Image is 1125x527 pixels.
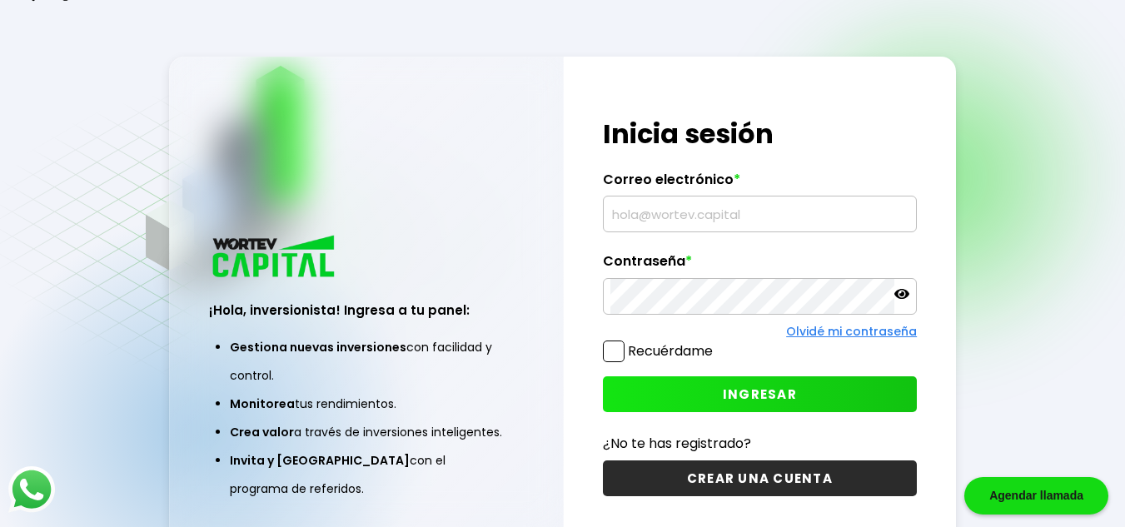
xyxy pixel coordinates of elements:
li: tus rendimientos. [230,390,503,418]
li: a través de inversiones inteligentes. [230,418,503,446]
span: Monitorea [230,395,295,412]
label: Contraseña [603,253,918,278]
div: Agendar llamada [964,477,1108,515]
h3: ¡Hola, inversionista! Ingresa a tu panel: [209,301,524,320]
a: ¿No te has registrado?CREAR UNA CUENTA [603,433,918,496]
label: Correo electrónico [603,172,918,196]
img: logos_whatsapp-icon.242b2217.svg [8,466,55,513]
a: Olvidé mi contraseña [786,323,917,340]
input: hola@wortev.capital [610,196,910,231]
li: con facilidad y control. [230,333,503,390]
span: Gestiona nuevas inversiones [230,339,406,355]
h1: Inicia sesión [603,114,918,154]
button: CREAR UNA CUENTA [603,460,918,496]
span: Invita y [GEOGRAPHIC_DATA] [230,452,410,469]
img: logo_wortev_capital [209,233,341,282]
li: con el programa de referidos. [230,446,503,503]
label: Recuérdame [628,341,713,360]
span: INGRESAR [723,385,797,403]
span: Crea valor [230,424,294,440]
p: ¿No te has registrado? [603,433,918,454]
button: INGRESAR [603,376,918,412]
